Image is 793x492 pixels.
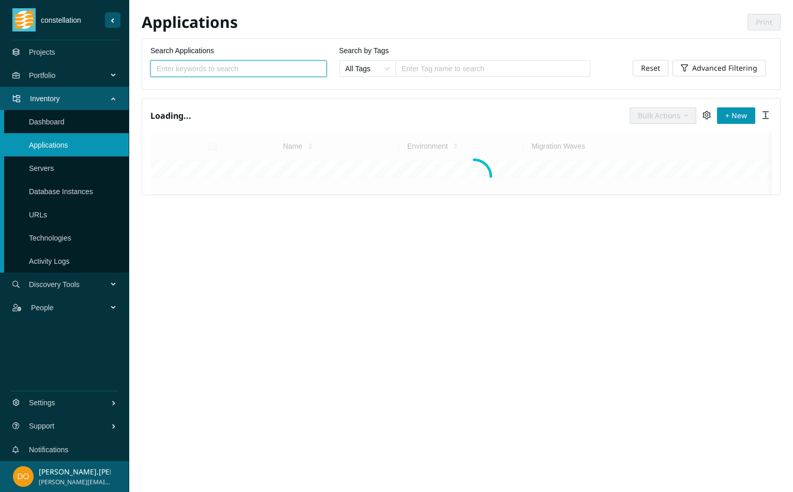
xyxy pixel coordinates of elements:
span: Reset [641,62,660,74]
a: URLs [29,211,47,219]
label: Search by Tags [339,45,389,56]
label: Search Applications [150,45,214,56]
img: fc4c020ee9766696075f99ae3046ffd7 [13,466,34,487]
a: Servers [29,164,54,172]
a: Projects [29,48,55,56]
img: tidal_logo.png [15,8,34,31]
span: People [31,292,112,323]
p: [PERSON_NAME].[PERSON_NAME] [39,466,111,478]
span: Portfolio [29,60,112,91]
span: Settings [29,387,111,418]
a: Database Instances [29,187,93,196]
button: + New [717,107,755,124]
span: loading [452,155,495,198]
button: Print [748,14,781,30]
span: All Tags [345,61,390,76]
span: [PERSON_NAME][EMAIL_ADDRESS][PERSON_NAME][DOMAIN_NAME] [39,478,111,487]
span: constellation [36,14,105,26]
a: Applications [29,141,68,149]
button: Advanced Filtering [673,60,766,76]
span: Inventory [30,83,112,114]
button: Reset [633,60,668,76]
span: column-height [761,111,770,119]
a: Technologies [29,234,71,242]
h2: Applications [142,12,461,33]
a: Notifications [29,446,68,454]
a: Activity Logs [29,257,70,265]
a: Dashboard [29,118,65,126]
span: + New [725,110,747,121]
span: Advanced Filtering [692,62,757,74]
input: Search Applications [157,63,312,74]
span: Support [29,410,111,441]
h5: Loading... [150,107,191,124]
button: Bulk Actions [630,107,696,124]
span: Discovery Tools [29,269,112,300]
span: setting [703,111,711,119]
